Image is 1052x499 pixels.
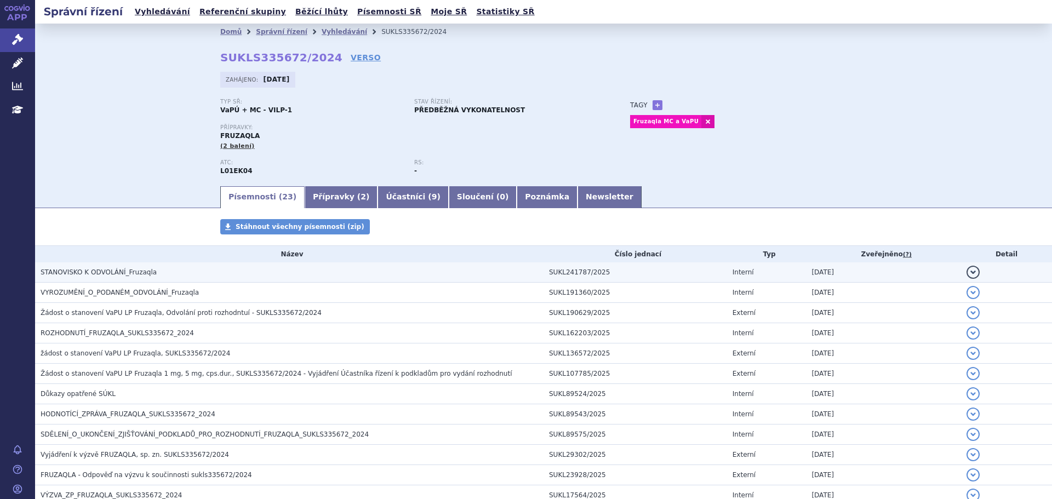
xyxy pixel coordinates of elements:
th: Typ [727,246,807,262]
button: detail [967,428,980,441]
a: Fruzaqla MC a VaPU [630,115,701,128]
span: VÝZVA_ZP_FRUZAQLA_SUKLS335672_2024 [41,491,182,499]
button: detail [967,408,980,421]
strong: - [414,167,417,175]
span: 23 [282,192,293,201]
td: SUKL89575/2025 [544,425,727,445]
a: Vyhledávání [322,28,367,36]
td: [DATE] [806,343,961,364]
a: Moje SŘ [427,4,470,19]
span: Interní [733,491,754,499]
span: FRUZAQLA [220,132,260,140]
a: + [653,100,662,110]
th: Číslo jednací [544,246,727,262]
p: Přípravky: [220,124,608,131]
p: Stav řízení: [414,99,597,105]
strong: [DATE] [264,76,290,83]
td: [DATE] [806,303,961,323]
span: Externí [733,309,756,317]
span: Žádost o stanovení VaPU LP Fruzaqla 1 mg, 5 mg, cps.dur., SUKLS335672/2024 - Vyjádření Účastníka ... [41,370,512,377]
a: Referenční skupiny [196,4,289,19]
a: VERSO [351,52,381,63]
span: SDĚLENÍ_O_UKONČENÍ_ZJIŠŤOVÁNÍ_PODKLADŮ_PRO_ROZHODNUTÍ_FRUZAQLA_SUKLS335672_2024 [41,431,369,438]
span: Externí [733,451,756,458]
span: žádost o stanovení VaPU LP Fruzaqla, SUKLS335672/2024 [41,349,230,357]
span: Stáhnout všechny písemnosti (zip) [236,223,364,231]
span: ROZHODNUTÍ_FRUZAQLA_SUKLS335672_2024 [41,329,194,337]
a: Účastníci (9) [378,186,448,208]
strong: FRUCHINTINIB [220,167,253,175]
th: Detail [961,246,1052,262]
a: Vyhledávání [131,4,193,19]
td: SUKL241787/2025 [544,262,727,283]
span: Interní [733,410,754,418]
span: Interní [733,431,754,438]
a: Přípravky (2) [305,186,378,208]
abbr: (?) [903,251,912,259]
button: detail [967,286,980,299]
td: SUKL29302/2025 [544,445,727,465]
span: FRUZAQLA - Odpověď na výzvu k součinnosti sukls335672/2024 [41,471,252,479]
strong: SUKLS335672/2024 [220,51,342,64]
span: Vyjádření k výzvě FRUZAQLA, sp. zn. SUKLS335672/2024 [41,451,229,458]
span: Interní [733,390,754,398]
span: Zahájeno: [226,75,260,84]
th: Název [35,246,544,262]
span: Interní [733,329,754,337]
span: Interní [733,268,754,276]
span: 2 [361,192,366,201]
span: VYROZUMĚNÍ_O_PODANÉM_ODVOLÁNÍ_Fruzaqla [41,289,199,296]
a: Správní řízení [256,28,307,36]
h2: Správní řízení [35,4,131,19]
li: SUKLS335672/2024 [381,24,461,40]
a: Statistiky SŘ [473,4,538,19]
span: Externí [733,349,756,357]
h3: Tagy [630,99,648,112]
button: detail [967,306,980,319]
strong: PŘEDBĚŽNÁ VYKONATELNOST [414,106,525,114]
span: STANOVISKO K ODVOLÁNÍ_Fruzaqla [41,268,157,276]
th: Zveřejněno [806,246,961,262]
a: Domů [220,28,242,36]
td: SUKL136572/2025 [544,343,727,364]
td: [DATE] [806,404,961,425]
span: (2 balení) [220,142,255,150]
span: Externí [733,370,756,377]
td: SUKL89543/2025 [544,404,727,425]
a: Poznámka [517,186,578,208]
td: SUKL107785/2025 [544,364,727,384]
td: [DATE] [806,445,961,465]
td: SUKL23928/2025 [544,465,727,485]
span: HODNOTÍCÍ_ZPRÁVA_FRUZAQLA_SUKLS335672_2024 [41,410,215,418]
td: [DATE] [806,262,961,283]
td: [DATE] [806,465,961,485]
td: SUKL89524/2025 [544,384,727,404]
strong: VaPÚ + MC - VILP-1 [220,106,292,114]
button: detail [967,387,980,400]
td: [DATE] [806,283,961,303]
button: detail [967,468,980,481]
button: detail [967,347,980,360]
button: detail [967,367,980,380]
a: Stáhnout všechny písemnosti (zip) [220,219,370,234]
button: detail [967,266,980,279]
span: Interní [733,289,754,296]
a: Písemnosti (23) [220,186,305,208]
button: detail [967,448,980,461]
span: Žádost o stanovení VaPU LP Fruzaqla, Odvolání proti rozhodntuí - SUKLS335672/2024 [41,309,322,317]
td: [DATE] [806,364,961,384]
a: Sloučení (0) [449,186,517,208]
td: [DATE] [806,384,961,404]
a: Písemnosti SŘ [354,4,425,19]
p: ATC: [220,159,403,166]
td: [DATE] [806,425,961,445]
p: RS: [414,159,597,166]
a: Newsletter [578,186,642,208]
td: [DATE] [806,323,961,343]
a: Běžící lhůty [292,4,351,19]
td: SUKL162203/2025 [544,323,727,343]
span: 0 [500,192,505,201]
td: SUKL191360/2025 [544,283,727,303]
td: SUKL190629/2025 [544,303,727,323]
p: Typ SŘ: [220,99,403,105]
